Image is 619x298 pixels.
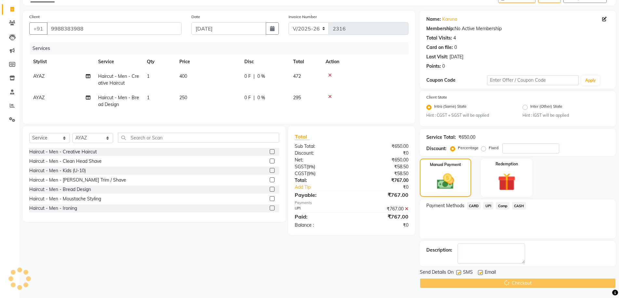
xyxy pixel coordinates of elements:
[512,202,526,209] span: CASH
[420,269,454,277] span: Send Details On
[426,134,456,141] div: Service Total:
[289,14,317,20] label: Invoice Number
[257,73,265,80] span: 0 %
[179,95,187,101] span: 250
[426,54,448,60] div: Last Visit:
[29,14,40,20] label: Client
[426,113,513,118] small: Hint : CGST + SGST will be applied
[289,54,322,69] th: Total
[30,42,413,54] div: Services
[487,75,579,85] input: Enter Offer / Coupon Code
[29,54,94,69] th: Stylist
[352,191,413,199] div: ₹767.00
[426,44,453,51] div: Card on file:
[240,54,289,69] th: Disc
[33,73,45,79] span: AYAZ
[175,54,240,69] th: Price
[179,73,187,79] span: 400
[290,206,352,212] div: UPI
[29,22,47,35] button: +91
[290,157,352,163] div: Net:
[352,163,413,170] div: ₹58.50
[432,172,459,191] img: _cash.svg
[29,196,101,202] div: Haircut - Men - Moustache Styling
[253,73,255,80] span: |
[426,202,464,209] span: Payment Methods
[290,222,352,229] div: Balance :
[290,143,352,150] div: Sub Total:
[352,157,413,163] div: ₹650.00
[530,103,562,111] label: Inter (Other) State
[581,76,600,85] button: Apply
[496,202,509,209] span: Comp
[29,149,97,155] div: Haircut - Men - Creative Haircut
[362,184,413,191] div: ₹0
[295,171,307,176] span: CGST
[352,150,413,157] div: ₹0
[143,54,175,69] th: Qty
[434,103,467,111] label: Intra (Same) State
[458,134,475,141] div: ₹650.00
[29,167,86,174] div: Haircut - Men - Kids (U-10)
[483,202,493,209] span: UPI
[426,16,441,23] div: Name:
[496,161,518,167] label: Redemption
[449,54,463,60] div: [DATE]
[290,170,352,177] div: ( )
[430,162,461,168] label: Manual Payment
[290,213,352,221] div: Paid:
[352,177,413,184] div: ₹767.00
[290,163,352,170] div: ( )
[322,54,408,69] th: Action
[492,171,521,193] img: _gift.svg
[290,177,352,184] div: Total:
[426,145,446,152] div: Discount:
[295,200,408,206] div: Payments
[290,191,352,199] div: Payable:
[29,158,102,165] div: Haircut - Men - Clean Head Shave
[453,35,456,42] div: 4
[147,95,149,101] span: 1
[485,269,496,277] span: Email
[352,222,413,229] div: ₹0
[352,143,413,150] div: ₹650.00
[426,35,452,42] div: Total Visits:
[98,95,139,107] span: Haircut - Men - Bread Design
[522,113,609,118] small: Hint : IGST will be applied
[426,25,455,32] div: Membership:
[426,247,452,254] div: Description:
[257,94,265,101] span: 0 %
[442,63,445,70] div: 0
[352,206,413,212] div: ₹767.00
[426,63,441,70] div: Points:
[33,95,45,101] span: AYAZ
[463,269,473,277] span: SMS
[442,16,457,23] a: Karuna
[426,25,609,32] div: No Active Membership
[458,145,479,151] label: Percentage
[293,73,301,79] span: 472
[295,164,306,170] span: SGST
[293,95,301,101] span: 295
[191,14,200,20] label: Date
[29,177,126,184] div: Haircut - Men - [PERSON_NAME] Trim / Shave
[454,44,457,51] div: 0
[426,94,447,100] label: Client State
[290,150,352,157] div: Discount:
[244,73,251,80] span: 0 F
[47,22,182,35] input: Search by Name/Mobile/Email/Code
[244,94,251,101] span: 0 F
[29,205,77,212] div: Haircut - Men - Ironing
[118,133,279,143] input: Search or Scan
[308,164,314,169] span: 9%
[147,73,149,79] span: 1
[352,213,413,221] div: ₹767.00
[426,77,487,84] div: Coupon Code
[29,186,91,193] div: Haircut - Men - Bread Design
[308,171,314,176] span: 9%
[352,170,413,177] div: ₹58.50
[295,133,310,140] span: Total
[253,94,255,101] span: |
[94,54,143,69] th: Service
[467,202,481,209] span: CARD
